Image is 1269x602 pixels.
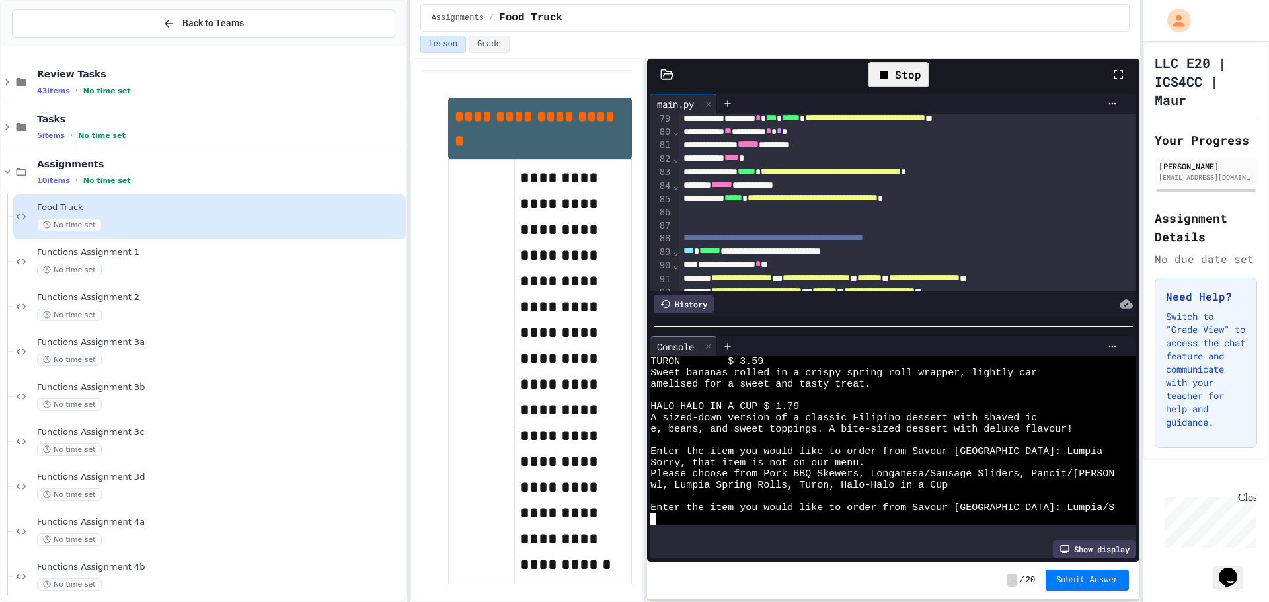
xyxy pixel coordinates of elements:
[489,13,494,23] span: /
[5,5,91,84] div: Chat with us now!Close
[650,246,672,259] div: 89
[650,273,672,286] div: 91
[650,206,672,219] div: 86
[37,309,102,321] span: No time set
[673,153,679,164] span: Fold line
[650,502,1150,513] span: Enter the item you would like to order from Savour [GEOGRAPHIC_DATA]: Lumpia/Springr
[1159,172,1253,182] div: [EMAIL_ADDRESS][DOMAIN_NAME]
[673,126,679,137] span: Fold line
[1213,549,1256,589] iframe: chat widget
[1155,251,1257,267] div: No due date set
[420,36,466,53] button: Lesson
[1155,54,1257,109] h1: LLC E20 | ICS4CC | Maur
[37,219,102,231] span: No time set
[37,562,403,573] span: Functions Assignment 4b
[499,10,562,26] span: Food Truck
[868,62,929,87] div: Stop
[650,412,1037,424] span: A sized-down version of a classic Filipino dessert with shaved ic
[650,340,701,354] div: Console
[83,87,131,95] span: No time set
[650,112,672,126] div: 79
[1166,289,1246,305] h3: Need Help?
[37,292,403,303] span: Functions Assignment 2
[1166,310,1246,429] p: Switch to "Grade View" to access the chat feature and communicate with your teacher for help and ...
[650,446,1102,457] span: Enter the item you would like to order from Savour [GEOGRAPHIC_DATA]: Lumpia
[650,232,672,245] div: 88
[650,367,1037,379] span: Sweet bananas rolled in a crispy spring roll wrapper, lightly car
[37,132,65,140] span: 5 items
[182,17,244,30] span: Back to Teams
[650,126,672,139] div: 80
[1159,492,1256,548] iframe: chat widget
[37,443,102,456] span: No time set
[12,9,395,38] button: Back to Teams
[650,336,717,356] div: Console
[650,379,870,390] span: amelised for a sweet and tasty treat.
[650,153,672,166] div: 82
[1056,575,1118,585] span: Submit Answer
[650,259,672,272] div: 90
[37,472,403,483] span: Functions Assignment 3d
[1007,574,1017,587] span: -
[1026,575,1035,585] span: 20
[650,166,672,179] div: 83
[650,286,672,299] div: 92
[37,533,102,546] span: No time set
[83,176,131,185] span: No time set
[469,36,510,53] button: Grade
[650,401,799,412] span: HALO-HALO IN A CUP $ 1.79
[650,180,672,193] div: 84
[37,382,403,393] span: Functions Assignment 3b
[1153,5,1194,36] div: My Account
[37,578,102,591] span: No time set
[650,356,763,367] span: TURON $ 3.59
[37,158,403,170] span: Assignments
[37,87,70,95] span: 43 items
[650,424,1073,435] span: e, beans, and sweet toppings. A bite-sized dessert with deluxe flavour!
[673,246,679,257] span: Fold line
[650,97,701,111] div: main.py
[1155,131,1257,149] h2: Your Progress
[75,175,78,186] span: •
[37,427,403,438] span: Functions Assignment 3c
[70,130,73,141] span: •
[673,260,679,270] span: Fold line
[37,488,102,501] span: No time set
[37,176,70,185] span: 10 items
[650,480,948,491] span: wl, Lumpia Spring Rolls, Turon, Halo-Halo in a Cup
[78,132,126,140] span: No time set
[650,94,717,114] div: main.py
[1046,570,1129,591] button: Submit Answer
[654,295,714,313] div: History
[1155,209,1257,246] h2: Assignment Details
[37,247,403,258] span: Functions Assignment 1
[432,13,484,23] span: Assignments
[37,337,403,348] span: Functions Assignment 3a
[37,113,403,125] span: Tasks
[37,68,403,80] span: Review Tasks
[650,139,672,152] div: 81
[37,264,102,276] span: No time set
[75,85,78,96] span: •
[650,469,1150,480] span: Please choose from Pork BBQ Skewers, Longanesa/Sausage Sliders, Pancit/[PERSON_NAME]
[37,517,403,528] span: Functions Assignment 4a
[1053,540,1136,558] div: Show display
[37,354,102,366] span: No time set
[650,219,672,233] div: 87
[650,457,865,469] span: Sorry, that item is not on our menu.
[650,193,672,206] div: 85
[37,398,102,411] span: No time set
[1020,575,1024,585] span: /
[37,202,403,213] span: Food Truck
[1159,160,1253,172] div: [PERSON_NAME]
[673,180,679,191] span: Fold line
